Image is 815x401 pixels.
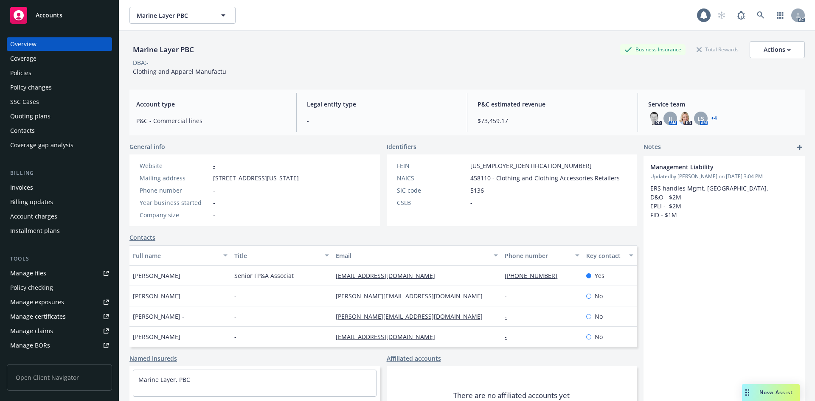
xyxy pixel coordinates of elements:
[133,251,218,260] div: Full name
[10,52,37,65] div: Coverage
[138,376,190,384] a: Marine Layer, PBC
[140,210,210,219] div: Company size
[505,312,514,320] a: -
[7,266,112,280] a: Manage files
[583,245,637,266] button: Key contact
[133,67,226,76] span: Clothing and Apparel Manufactu
[595,312,603,321] span: No
[336,333,442,341] a: [EMAIL_ADDRESS][DOMAIN_NAME]
[36,12,62,19] span: Accounts
[10,339,50,352] div: Manage BORs
[697,114,704,123] span: LS
[136,100,286,109] span: Account type
[10,281,53,294] div: Policy checking
[752,7,769,24] a: Search
[397,161,467,170] div: FEIN
[759,389,793,396] span: Nova Assist
[505,292,514,300] a: -
[648,100,798,109] span: Service team
[10,109,51,123] div: Quoting plans
[7,324,112,338] a: Manage claims
[7,339,112,352] a: Manage BORs
[7,195,112,209] a: Billing updates
[129,245,231,266] button: Full name
[7,109,112,123] a: Quoting plans
[10,324,53,338] div: Manage claims
[650,163,776,171] span: Management Liability
[213,162,215,170] a: -
[644,142,661,152] span: Notes
[478,116,627,125] span: $73,459.17
[7,138,112,152] a: Coverage gap analysis
[136,116,286,125] span: P&C - Commercial lines
[234,292,236,300] span: -
[10,181,33,194] div: Invoices
[7,37,112,51] a: Overview
[234,271,294,280] span: Senior FP&A Associat
[231,245,332,266] button: Title
[692,44,743,55] div: Total Rewards
[387,142,416,151] span: Identifiers
[505,251,570,260] div: Phone number
[470,174,620,182] span: 458110 - Clothing and Clothing Accessories Retailers
[10,124,35,137] div: Contacts
[7,169,112,177] div: Billing
[129,7,236,24] button: Marine Layer PBC
[213,198,215,207] span: -
[213,174,299,182] span: [STREET_ADDRESS][US_STATE]
[595,332,603,341] span: No
[10,37,37,51] div: Overview
[742,384,800,401] button: Nova Assist
[387,354,441,363] a: Affiliated accounts
[397,186,467,195] div: SIC code
[336,312,489,320] a: [PERSON_NAME][EMAIL_ADDRESS][DOMAIN_NAME]
[7,210,112,223] a: Account charges
[129,233,155,242] a: Contacts
[133,271,180,280] span: [PERSON_NAME]
[10,95,39,109] div: SSC Cases
[595,292,603,300] span: No
[133,332,180,341] span: [PERSON_NAME]
[336,251,489,260] div: Email
[140,198,210,207] div: Year business started
[234,332,236,341] span: -
[129,354,177,363] a: Named insureds
[129,142,165,151] span: General info
[595,271,604,280] span: Yes
[336,292,489,300] a: [PERSON_NAME][EMAIL_ADDRESS][DOMAIN_NAME]
[10,81,52,94] div: Policy changes
[10,310,66,323] div: Manage certificates
[650,173,798,180] span: Updated by [PERSON_NAME] on [DATE] 3:04 PM
[7,181,112,194] a: Invoices
[7,281,112,294] a: Policy checking
[7,353,112,367] a: Summary of insurance
[586,251,624,260] div: Key contact
[7,364,112,391] span: Open Client Navigator
[7,255,112,263] div: Tools
[620,44,686,55] div: Business Insurance
[129,44,197,55] div: Marine Layer PBC
[470,161,592,170] span: [US_EMPLOYER_IDENTIFICATION_NUMBER]
[733,7,750,24] a: Report a Bug
[10,295,64,309] div: Manage exposures
[644,156,805,226] div: Management LiabilityUpdatedby [PERSON_NAME] on [DATE] 3:04 PMERS handles Mgmt. [GEOGRAPHIC_DATA]....
[478,100,627,109] span: P&C estimated revenue
[133,292,180,300] span: [PERSON_NAME]
[7,95,112,109] a: SSC Cases
[7,81,112,94] a: Policy changes
[7,52,112,65] a: Coverage
[140,174,210,182] div: Mailing address
[650,184,798,219] p: ERS handles Mgmt. [GEOGRAPHIC_DATA]. D&O - $2M EPLI - $2M FID - $1M
[213,210,215,219] span: -
[669,114,672,123] span: JJ
[713,7,730,24] a: Start snowing
[332,245,501,266] button: Email
[234,312,236,321] span: -
[10,195,53,209] div: Billing updates
[7,66,112,80] a: Policies
[234,251,320,260] div: Title
[336,272,442,280] a: [EMAIL_ADDRESS][DOMAIN_NAME]
[7,295,112,309] span: Manage exposures
[10,353,75,367] div: Summary of insurance
[10,266,46,280] div: Manage files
